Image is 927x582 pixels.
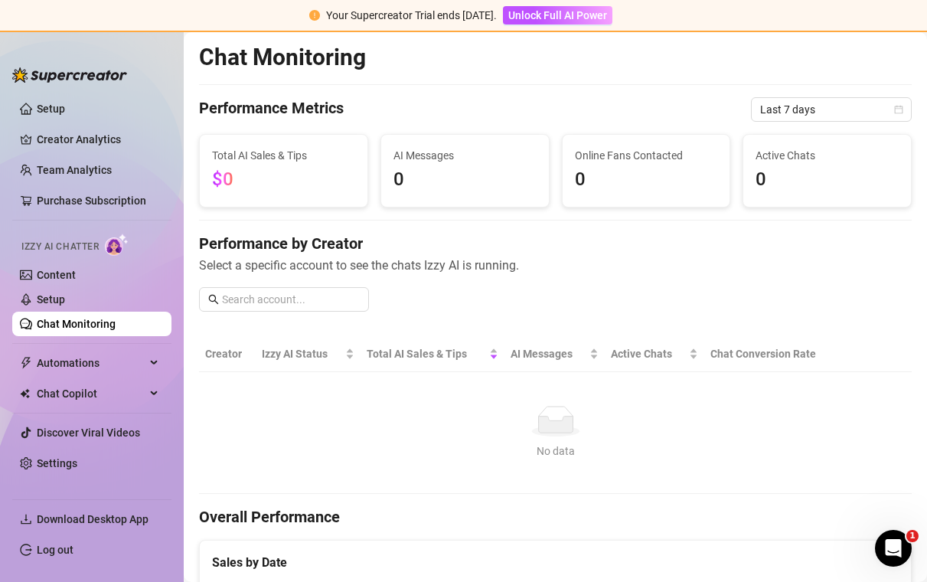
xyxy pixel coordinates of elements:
span: Total AI Sales & Tips [367,345,487,362]
h2: Chat Monitoring [199,43,366,72]
th: Total AI Sales & Tips [361,336,505,372]
th: Active Chats [605,336,704,372]
span: calendar [894,105,903,114]
a: Unlock Full AI Power [503,9,612,21]
span: $0 [212,168,233,190]
a: Team Analytics [37,164,112,176]
span: Automations [37,351,145,375]
th: Creator [199,336,256,372]
span: AI Messages [393,147,537,164]
h4: Overall Performance [199,506,912,528]
a: Log out [37,544,73,556]
a: Discover Viral Videos [37,427,140,439]
span: exclamation-circle [309,10,320,21]
a: Setup [37,293,65,306]
img: Chat Copilot [20,388,30,399]
a: Content [37,269,76,281]
th: AI Messages [504,336,605,372]
span: 0 [393,165,537,195]
span: Active Chats [756,147,899,164]
span: Izzy AI Status [262,345,342,362]
a: Purchase Subscription [37,188,159,213]
div: No data [211,443,899,459]
th: Chat Conversion Rate [704,336,841,372]
span: Total AI Sales & Tips [212,147,355,164]
span: download [20,513,32,525]
span: Izzy AI Chatter [21,240,99,254]
span: Online Fans Contacted [575,147,718,164]
span: 0 [756,165,899,195]
h4: Performance by Creator [199,233,912,254]
th: Izzy AI Status [256,336,361,372]
span: Download Desktop App [37,513,149,525]
a: Setup [37,103,65,115]
span: 1 [906,530,919,542]
span: Unlock Full AI Power [508,9,607,21]
a: Settings [37,457,77,469]
img: logo-BBDzfeDw.svg [12,67,127,83]
div: Sales by Date [212,553,899,572]
iframe: Intercom live chat [875,530,912,567]
a: Creator Analytics [37,127,159,152]
img: AI Chatter [105,234,129,256]
span: Your Supercreator Trial ends [DATE]. [326,9,497,21]
span: Select a specific account to see the chats Izzy AI is running. [199,256,912,275]
span: Active Chats [611,345,686,362]
span: AI Messages [511,345,586,362]
span: thunderbolt [20,357,32,369]
input: Search account... [222,291,360,308]
span: Last 7 days [760,98,903,121]
h4: Performance Metrics [199,97,344,122]
a: Chat Monitoring [37,318,116,330]
button: Unlock Full AI Power [503,6,612,25]
span: Chat Copilot [37,381,145,406]
span: search [208,294,219,305]
span: 0 [575,165,718,195]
